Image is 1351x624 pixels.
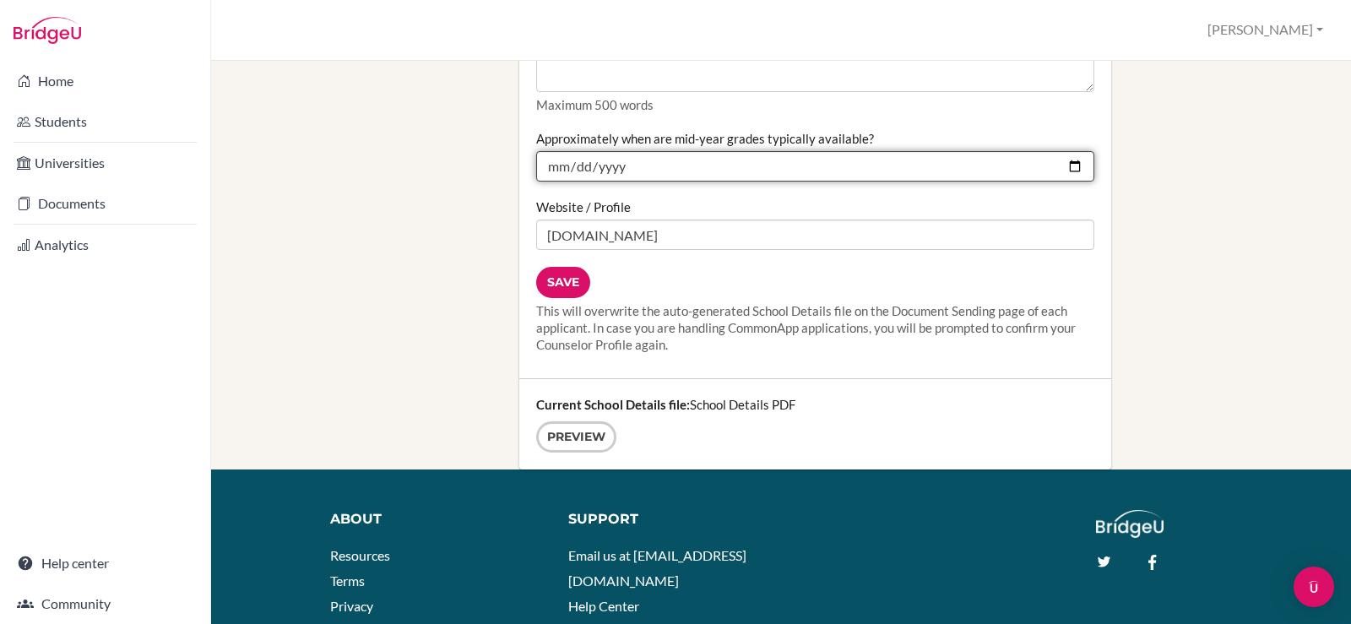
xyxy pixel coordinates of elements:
[330,547,390,563] a: Resources
[14,17,81,44] img: Bridge-U
[536,267,590,298] input: Save
[3,105,207,138] a: Students
[568,547,746,589] a: Email us at [EMAIL_ADDRESS][DOMAIN_NAME]
[536,302,1094,353] div: This will overwrite the auto-generated School Details file on the Document Sending page of each a...
[330,598,373,614] a: Privacy
[3,64,207,98] a: Home
[330,510,543,529] div: About
[1200,14,1331,46] button: [PERSON_NAME]
[519,379,1111,469] div: School Details PDF
[568,510,768,529] div: Support
[536,96,1094,113] p: Maximum 500 words
[3,546,207,580] a: Help center
[330,572,365,589] a: Terms
[3,587,207,621] a: Community
[536,130,874,147] label: Approximately when are mid-year grades typically available?
[1096,510,1164,538] img: logo_white@2x-f4f0deed5e89b7ecb1c2cc34c3e3d731f90f0f143d5ea2071677605dd97b5244.png
[3,146,207,180] a: Universities
[568,598,639,614] a: Help Center
[536,421,616,453] a: Preview
[3,228,207,262] a: Analytics
[536,397,690,412] strong: Current School Details file:
[536,198,631,215] label: Website / Profile
[1294,567,1334,607] div: Open Intercom Messenger
[3,187,207,220] a: Documents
